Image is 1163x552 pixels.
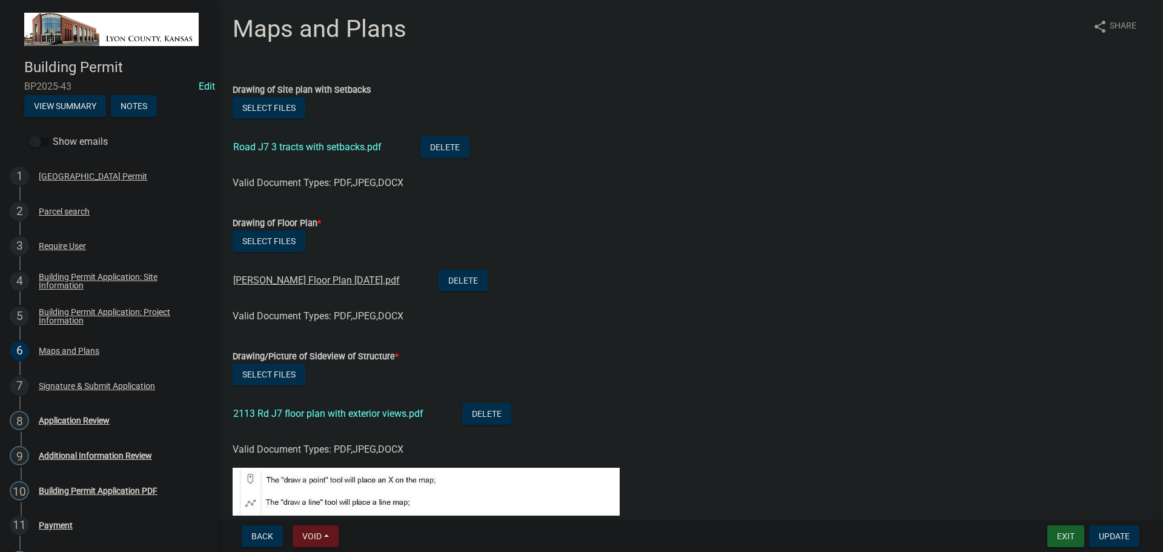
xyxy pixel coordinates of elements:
div: Building Permit Application PDF [39,487,157,495]
h1: Maps and Plans [233,15,406,44]
span: Void [302,531,322,541]
button: Delete [439,270,488,291]
div: 3 [10,236,29,256]
div: Additional Information Review [39,451,152,460]
i: share [1093,19,1107,34]
div: 4 [10,271,29,291]
span: Valid Document Types: PDF,JPEG,DOCX [233,177,403,188]
div: 5 [10,307,29,326]
button: View Summary [24,95,106,117]
button: Select files [233,230,305,252]
button: shareShare [1083,15,1146,38]
button: Back [242,525,283,547]
wm-modal-confirm: Summary [24,102,106,112]
label: Drawing of Site plan with Setbacks [233,86,371,95]
a: 2113 Rd J7 floor plan with exterior views.pdf [233,408,423,419]
div: 8 [10,411,29,430]
div: 1 [10,167,29,186]
div: 6 [10,341,29,361]
div: 9 [10,446,29,465]
a: [PERSON_NAME] Floor Plan [DATE].pdf [233,274,400,286]
button: Update [1089,525,1139,547]
div: [GEOGRAPHIC_DATA] Permit [39,172,147,181]
wm-modal-confirm: Delete Document [462,409,511,421]
button: Void [293,525,339,547]
wm-modal-confirm: Notes [111,102,157,112]
div: Signature & Submit Application [39,382,155,390]
wm-modal-confirm: Delete Document [420,142,469,154]
div: 10 [10,481,29,500]
div: Building Permit Application: Project Information [39,308,199,325]
span: Share [1110,19,1136,34]
button: Delete [462,403,511,425]
button: Delete [420,136,469,158]
label: Drawing/Picture of Sideview of Structure [233,353,399,361]
span: Valid Document Types: PDF,JPEG,DOCX [233,310,403,322]
button: Exit [1047,525,1084,547]
wm-modal-confirm: Edit Application Number [199,81,215,92]
div: Payment [39,521,73,530]
button: Select files [233,364,305,385]
div: 2 [10,202,29,221]
img: Lyon County, Kansas [24,13,199,46]
wm-modal-confirm: Delete Document [439,276,488,287]
div: Building Permit Application: Site Information [39,273,199,290]
span: Update [1099,531,1130,541]
a: Road J7 3 tracts with setbacks.pdf [233,141,382,153]
span: Valid Document Types: PDF,JPEG,DOCX [233,444,403,455]
div: Parcel search [39,207,90,216]
label: Drawing of Floor Plan [233,219,321,228]
span: BP2025-43 [24,81,194,92]
label: Show emails [29,135,108,149]
a: Edit [199,81,215,92]
h4: Building Permit [24,59,208,76]
button: Select files [233,97,305,119]
div: 7 [10,376,29,396]
div: Require User [39,242,86,250]
span: Back [251,531,273,541]
div: Maps and Plans [39,347,99,355]
div: Application Review [39,416,110,425]
button: Notes [111,95,157,117]
div: 11 [10,516,29,535]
